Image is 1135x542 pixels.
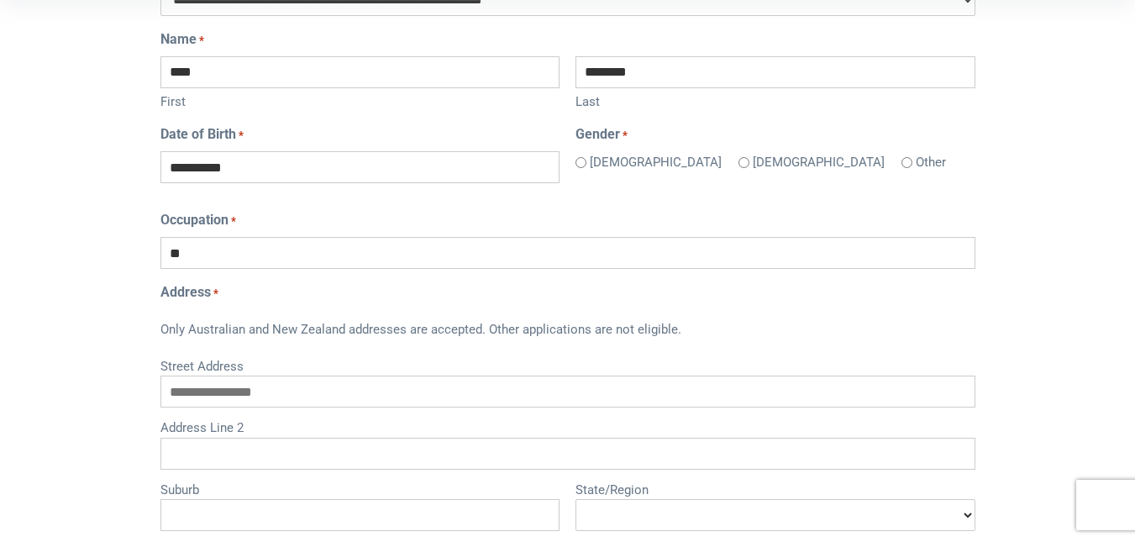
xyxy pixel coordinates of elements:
[575,476,975,500] label: State/Region
[160,282,975,303] legend: Address
[575,88,975,112] label: Last
[160,29,975,50] legend: Name
[160,414,975,438] label: Address Line 2
[753,153,885,172] label: [DEMOGRAPHIC_DATA]
[160,88,560,112] label: First
[575,124,975,145] legend: Gender
[160,210,236,230] label: Occupation
[590,153,722,172] label: [DEMOGRAPHIC_DATA]
[160,353,975,376] label: Street Address
[160,124,244,145] label: Date of Birth
[160,476,560,500] label: Suburb
[160,309,975,353] div: Only Australian and New Zealand addresses are accepted. Other applications are not eligible.
[916,153,946,172] label: Other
